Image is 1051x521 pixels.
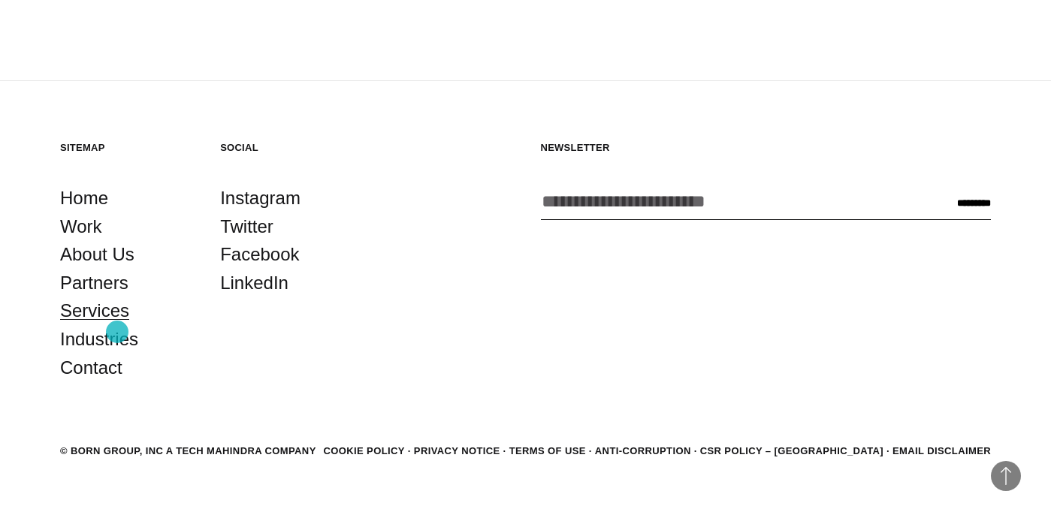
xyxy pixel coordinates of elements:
a: Work [60,212,102,241]
h5: Newsletter [541,141,992,154]
a: Instagram [220,184,301,212]
a: Industries [60,325,138,354]
a: LinkedIn [220,269,288,297]
h5: Social [220,141,350,154]
a: Facebook [220,240,299,269]
a: Partners [60,269,128,297]
a: Terms of Use [509,445,586,456]
a: Email Disclaimer [892,445,991,456]
a: Contact [60,354,122,382]
a: Cookie Policy [323,445,404,456]
a: About Us [60,240,134,269]
h5: Sitemap [60,141,190,154]
a: Privacy Notice [414,445,500,456]
a: Services [60,297,129,325]
a: CSR POLICY – [GEOGRAPHIC_DATA] [700,445,883,456]
a: Anti-Corruption [595,445,691,456]
a: Home [60,184,108,212]
button: Back to Top [991,461,1021,491]
div: © BORN GROUP, INC A Tech Mahindra Company [60,444,316,459]
a: Twitter [220,212,273,241]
